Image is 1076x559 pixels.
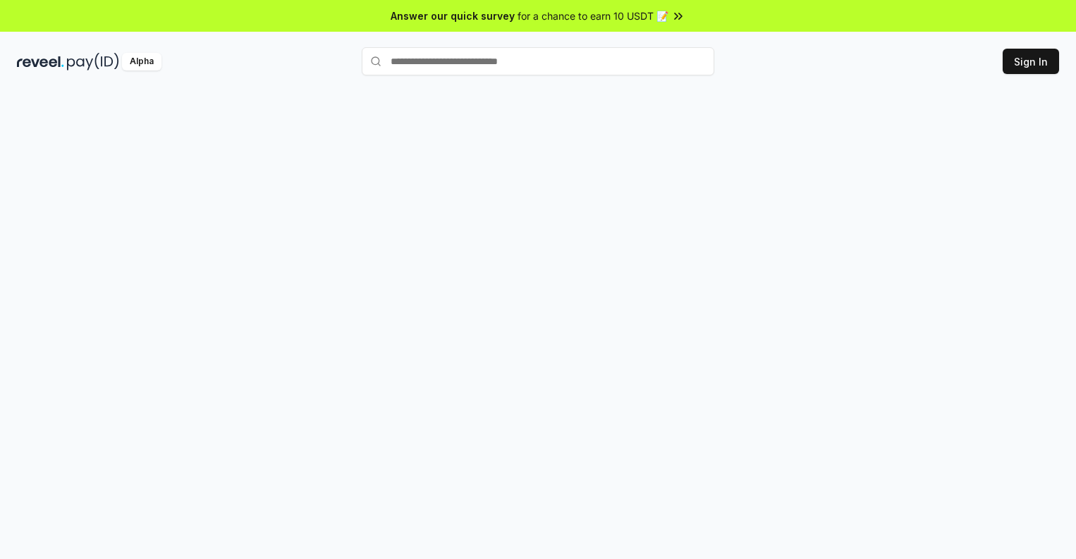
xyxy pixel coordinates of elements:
[1003,49,1059,74] button: Sign In
[17,53,64,70] img: reveel_dark
[391,8,515,23] span: Answer our quick survey
[518,8,668,23] span: for a chance to earn 10 USDT 📝
[122,53,161,70] div: Alpha
[67,53,119,70] img: pay_id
